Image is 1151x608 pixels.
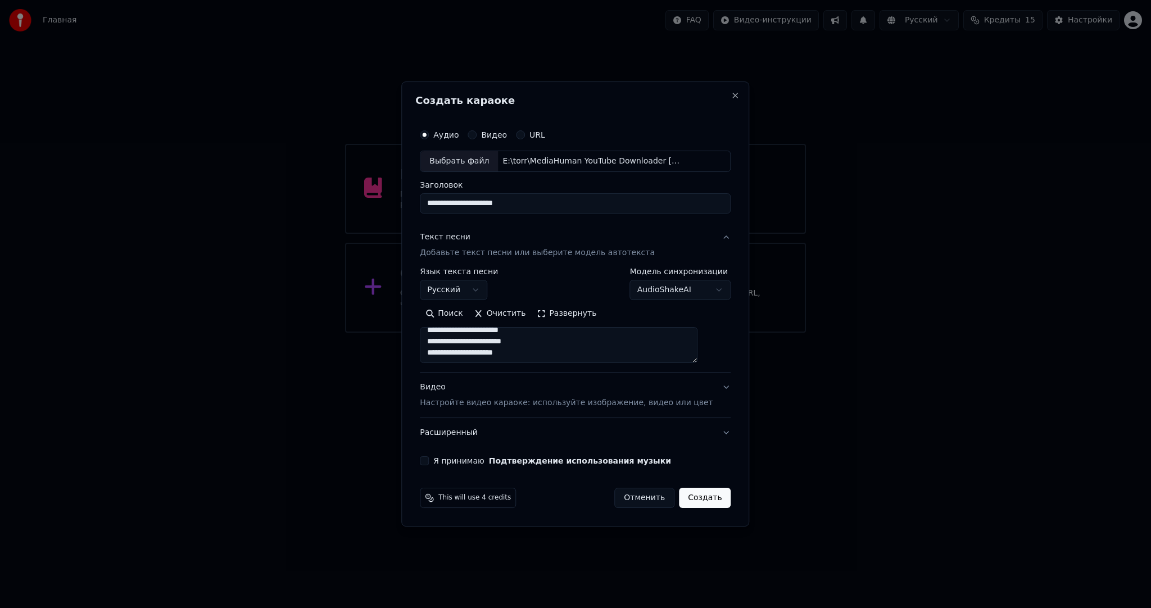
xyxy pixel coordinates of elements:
[420,223,731,267] button: Текст песниДобавьте текст песни или выберите модель автотекста
[469,305,532,323] button: Очистить
[679,488,731,508] button: Создать
[438,493,511,502] span: This will use 4 credits
[420,151,498,171] div: Выбрать файл
[614,488,674,508] button: Отменить
[420,247,655,258] p: Добавьте текст песни или выберите модель автотекста
[420,232,470,243] div: Текст песни
[489,457,671,465] button: Я принимаю
[433,131,459,139] label: Аудио
[529,131,545,139] label: URL
[420,181,731,189] label: Заголовок
[531,305,602,323] button: Развернуть
[420,418,731,447] button: Расширенный
[630,267,731,275] label: Модель синхронизации
[420,397,713,409] p: Настройте видео караоке: используйте изображение, видео или цвет
[420,267,498,275] label: Язык текста песни
[481,131,507,139] label: Видео
[415,96,735,106] h2: Создать караоке
[420,305,468,323] button: Поиск
[420,382,713,409] div: Видео
[420,267,731,372] div: Текст песниДобавьте текст песни или выберите модель автотекста
[420,373,731,418] button: ВидеоНастройте видео караоке: используйте изображение, видео или цвет
[498,156,689,167] div: E:\torr\MediaHuman YouTube Downloader [DATE] (2107) Portable\MediaHuman YouTube Downloader Portab...
[433,457,671,465] label: Я принимаю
